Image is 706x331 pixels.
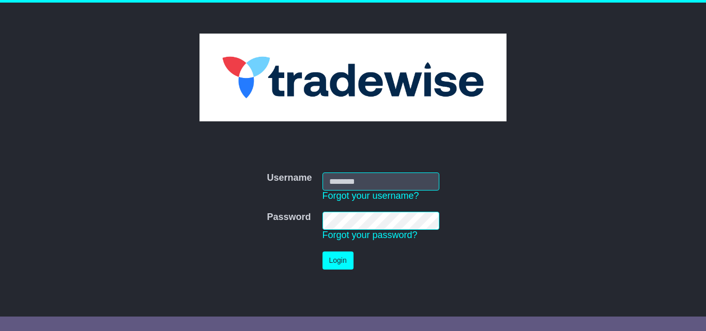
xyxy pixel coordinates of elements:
[267,212,311,223] label: Password
[199,34,507,121] img: Tradewise Global Logistics
[323,251,354,270] button: Login
[267,172,312,184] label: Username
[323,230,418,240] a: Forgot your password?
[323,191,419,201] a: Forgot your username?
